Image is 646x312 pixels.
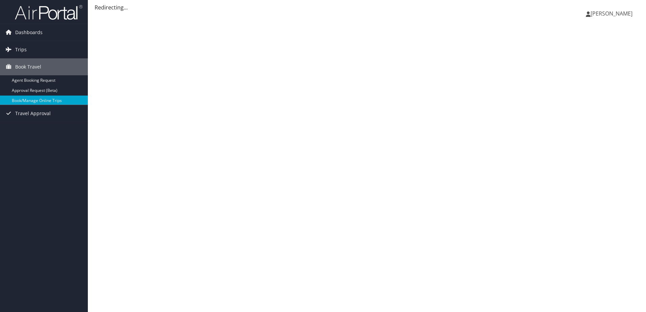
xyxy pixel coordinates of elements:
[15,58,41,75] span: Book Travel
[591,10,632,17] span: [PERSON_NAME]
[586,3,639,24] a: [PERSON_NAME]
[15,41,27,58] span: Trips
[15,105,51,122] span: Travel Approval
[95,3,639,11] div: Redirecting...
[15,4,82,20] img: airportal-logo.png
[15,24,43,41] span: Dashboards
